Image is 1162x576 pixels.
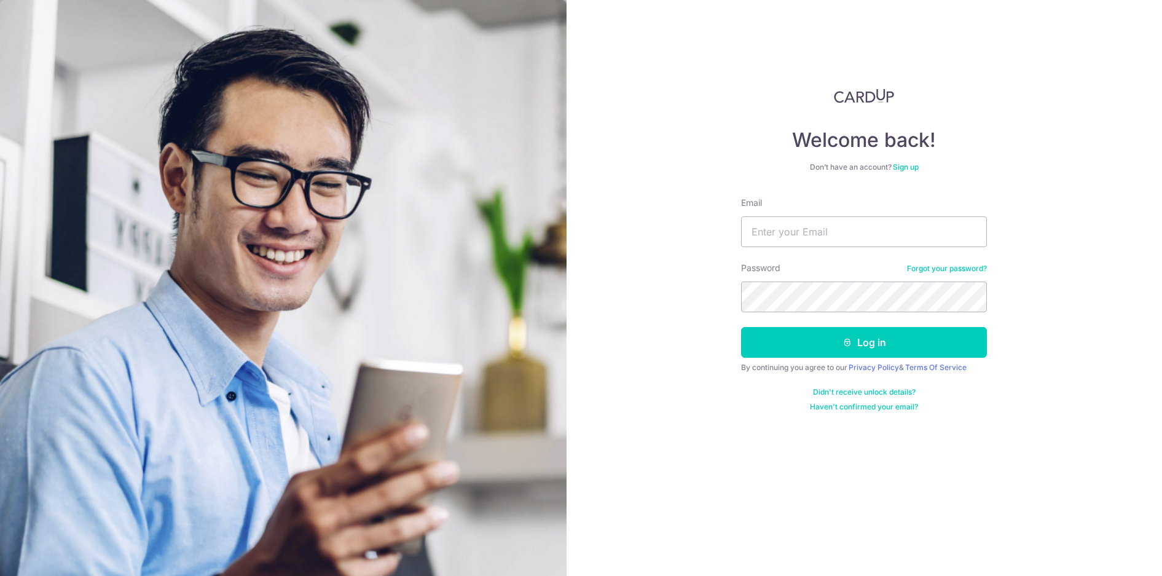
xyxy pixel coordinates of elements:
input: Enter your Email [741,216,987,247]
div: Don’t have an account? [741,162,987,172]
a: Privacy Policy [849,363,899,372]
a: Sign up [893,162,919,172]
a: Didn't receive unlock details? [813,387,916,397]
a: Haven't confirmed your email? [810,402,918,412]
label: Password [741,262,780,274]
div: By continuing you agree to our & [741,363,987,373]
h4: Welcome back! [741,128,987,152]
a: Terms Of Service [905,363,967,372]
a: Forgot your password? [907,264,987,274]
label: Email [741,197,762,209]
img: CardUp Logo [834,89,894,103]
button: Log in [741,327,987,358]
